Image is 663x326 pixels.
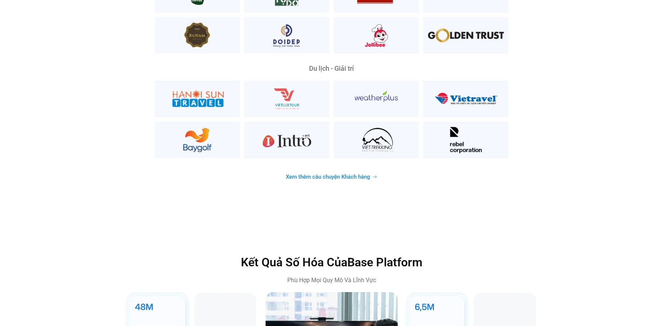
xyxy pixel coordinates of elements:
p: Phù Hợp Mọi Quy Mô Và Lĩnh Vực [175,276,488,285]
div: Du lịch - Giải trí [155,65,508,72]
span: Base Platform [347,255,422,269]
span: Xem thêm câu chuyện Khách hàng [286,174,370,180]
h2: Kết Quả Số Hóa Của [175,255,488,270]
a: Xem thêm câu chuyện Khách hàng [277,170,386,184]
